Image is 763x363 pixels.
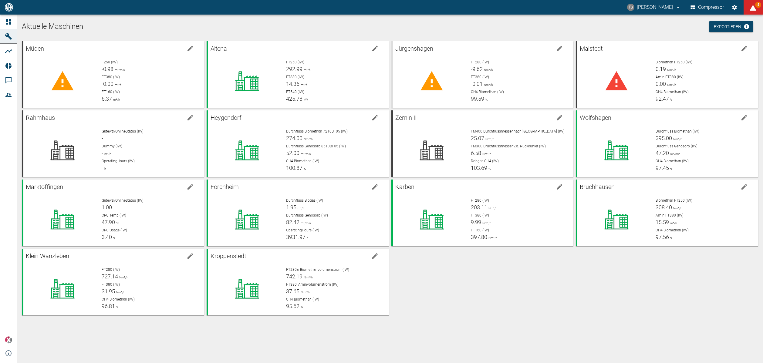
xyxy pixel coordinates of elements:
button: edit machine [738,42,750,55]
span: Nm³/h [666,68,676,72]
span: Malstedt [580,45,603,52]
span: Nm³/h [299,291,309,294]
span: h [103,167,106,170]
span: Rohgas CH4 (IW) [471,159,499,163]
span: m³/h [103,152,111,156]
span: Durchfluss Genosorb 8510BF05 (IW) [286,144,346,148]
span: CH4 Biomethan (IW) [286,297,319,301]
span: 425.78 [286,96,302,102]
span: Nm³/h [302,137,312,141]
span: CPU Usage (IW) [102,228,127,232]
a: Exportieren [709,21,753,32]
a: Heygendorfedit machineDurchfluss Biomethan 7210BF05 (IW)274.00Nm³/hDurchfluss Genosorb 8510BF05 (... [207,110,389,177]
span: m³/min [113,68,125,72]
span: m³/min [299,152,311,156]
span: % [115,305,118,309]
span: Durchfluss Biogas (IW) [286,198,323,203]
a: Altenaedit machineFT250 (IW)292.99m³/hFT380 (IW)14.36m³/hFT540 (IW)425.78kW [207,41,389,108]
span: 31.95 [102,288,115,294]
span: FT280 (IW) [102,267,120,272]
span: Durchfluss Biomethan (IW) [656,129,699,133]
span: FT250 (IW) [286,60,304,64]
span: m³/h [669,221,677,225]
img: Xplore Logo [5,336,12,344]
span: 47.20 [656,150,669,156]
span: kW [302,98,308,101]
button: edit machine [369,112,381,124]
span: FT380 (IW) [102,282,120,287]
span: Karben [395,183,414,190]
span: FM400 Durchflussmesser nach [GEOGRAPHIC_DATA] (IW) [471,129,565,133]
span: 14.36 [286,81,299,87]
span: -0.01 [471,81,483,87]
span: 9.99 [471,219,481,225]
span: Nm³/h [481,221,491,225]
span: 727.14 [102,273,118,280]
button: edit machine [184,42,196,55]
span: Nm³/h [302,276,312,279]
span: FT380 (IW) [102,75,120,79]
span: Nm³/h [481,152,491,156]
span: % [484,98,488,101]
span: h [306,236,308,240]
button: edit machine [184,250,196,262]
span: Nm³/h [487,236,497,240]
a: Wolfshagenedit machineDurchfluss Biomethan (IW)395.00Nm³/hDurchfluss Genosorb (IW)47.20m³/minCH4 ... [576,110,758,177]
a: Zernin IIedit machineFM400 Durchflussmesser nach [GEOGRAPHIC_DATA] (IW)25.07Nm³/hFM300 Druchfluss... [391,110,574,177]
span: Nm³/h [118,276,128,279]
span: -0.00 [102,81,113,87]
a: Kroppenstedtedit machineFT280a_Biomethanvolumenstrom (IW)742.19Nm³/hFT380_Aminvolumenstrom (IW)37... [207,249,389,315]
a: Malstedtedit machineBiomethan FT250 (IW)0.19Nm³/hAmin FT380 (IW)0.00Nm³/hCH4 Biomethan (IW)92.47% [576,41,758,108]
span: - [102,135,103,141]
span: 292.99 [286,66,302,72]
span: 203.11 [471,204,487,210]
a: Bruchhausenedit machineBiomethan FT250 (IW)308.40Nm³/hAmin FT380 (IW)15.59m³/hCH4 Biomethan (IW)9... [576,180,758,246]
span: Nm³/h [115,291,125,294]
span: 308.40 [656,204,672,210]
button: Einstellungen [729,2,740,13]
button: edit machine [184,112,196,124]
span: 47.90 [102,219,115,225]
span: 0.00 [656,81,666,87]
span: 3.40 [102,234,112,240]
span: m³/h [299,83,307,86]
span: FT280a_Biomethanvolumenstrom (IW) [286,267,349,272]
span: CH4 Biomethan (IW) [286,159,319,163]
span: OperatingHours (IW) [102,159,135,163]
span: 52.00 [286,150,299,156]
span: CH4 Biomethan (IW) [656,228,689,232]
span: Nm³/h [483,68,493,72]
h1: Aktuelle Maschinen [22,22,758,32]
span: 0.19 [656,66,666,72]
span: 92.47 [656,96,669,102]
span: FT160 (IW) [102,90,120,94]
button: Compressor [689,2,725,13]
span: % [669,236,672,240]
span: CH4 Biomethan (IW) [656,159,689,163]
button: edit machine [738,112,750,124]
span: Biomethan FT250 (IW) [656,60,692,64]
span: m³/h [302,68,310,72]
span: FT540 (IW) [286,90,304,94]
span: FT380 (IW) [471,75,489,79]
span: Nm³/h [484,137,494,141]
span: 397.80 [471,234,487,240]
span: % [669,98,672,101]
span: - [102,150,103,156]
span: Wolfshagen [580,114,611,121]
span: CPU Temp (IW) [102,213,126,217]
button: edit machine [738,181,750,193]
span: 1.00 [102,204,112,210]
span: 742.19 [286,273,302,280]
span: CH4 Biomethan (IW) [102,297,135,301]
span: °C [115,221,120,225]
span: Jürgenshagen [395,45,433,52]
span: 37.65 [286,288,299,294]
span: FT380 (IW) [471,213,489,217]
span: 395.00 [656,135,672,141]
span: Nm³/h [666,83,676,86]
span: OperatingHours (IW) [286,228,319,232]
span: m³/h [113,83,121,86]
span: FT380 (IW) [286,75,304,79]
span: Altena [211,45,227,52]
